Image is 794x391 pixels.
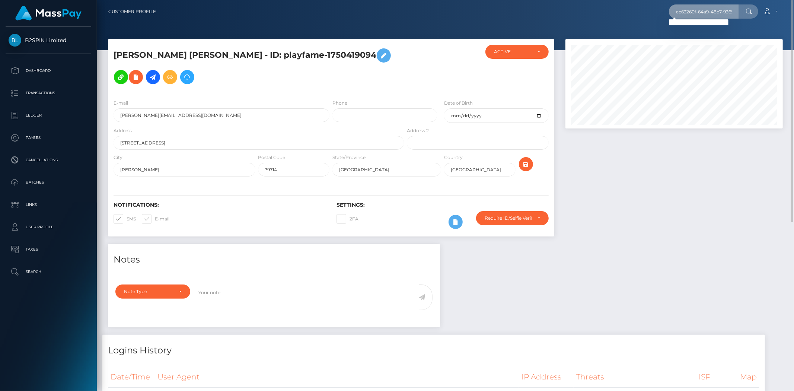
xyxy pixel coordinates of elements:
[114,253,434,266] h4: Notes
[9,222,88,233] p: User Profile
[9,132,88,143] p: Payees
[114,127,132,134] label: Address
[6,84,91,102] a: Transactions
[108,367,155,387] th: Date/Time
[9,110,88,121] p: Ledger
[6,128,91,147] a: Payees
[6,151,91,169] a: Cancellations
[6,61,91,80] a: Dashboard
[519,367,574,387] th: IP Address
[114,202,325,208] h6: Notifications:
[337,214,358,224] label: 2FA
[332,154,366,161] label: State/Province
[115,284,190,299] button: Note Type
[9,266,88,277] p: Search
[696,367,737,387] th: ISP
[9,34,21,47] img: B2SPIN Limited
[485,45,549,59] button: ACTIVE
[9,177,88,188] p: Batches
[124,289,173,295] div: Note Type
[574,367,696,387] th: Threats
[444,154,463,161] label: Country
[332,100,347,107] label: Phone
[337,202,548,208] h6: Settings:
[9,244,88,255] p: Taxes
[6,106,91,125] a: Ledger
[6,218,91,236] a: User Profile
[114,100,128,107] label: E-mail
[142,214,169,224] label: E-mail
[146,70,160,84] a: Initiate Payout
[9,88,88,99] p: Transactions
[669,4,739,19] input: Search...
[476,211,549,225] button: Require ID/Selfie Verification
[114,45,400,88] h5: [PERSON_NAME] [PERSON_NAME] - ID: playfame-1750419094
[15,6,82,20] img: MassPay Logo
[114,214,136,224] label: SMS
[9,155,88,166] p: Cancellations
[258,154,286,161] label: Postal Code
[6,37,91,44] span: B2SPIN Limited
[9,65,88,76] p: Dashboard
[407,127,429,134] label: Address 2
[6,263,91,281] a: Search
[6,240,91,259] a: Taxes
[6,173,91,192] a: Batches
[737,367,759,387] th: Map
[444,100,473,107] label: Date of Birth
[108,344,759,357] h4: Logins History
[155,367,519,387] th: User Agent
[485,215,532,221] div: Require ID/Selfie Verification
[108,4,156,19] a: Customer Profile
[494,49,532,55] div: ACTIVE
[114,154,122,161] label: City
[9,199,88,210] p: Links
[6,195,91,214] a: Links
